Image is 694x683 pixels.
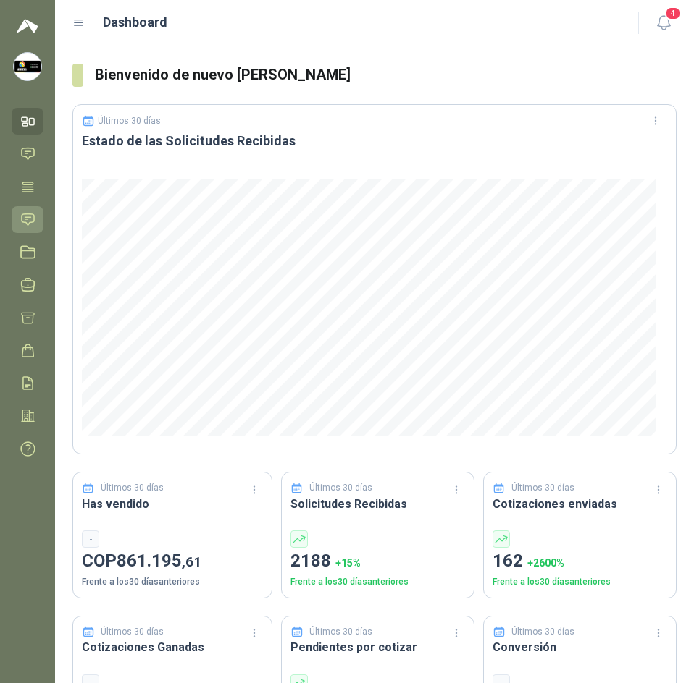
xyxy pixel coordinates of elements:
h3: Conversión [493,638,667,656]
h3: Cotizaciones Ganadas [82,638,263,656]
img: Company Logo [14,53,41,80]
span: 861.195 [117,551,201,571]
span: + 15 % [335,557,361,569]
p: COP [82,548,263,575]
p: Frente a los 30 días anteriores [82,575,263,589]
p: Frente a los 30 días anteriores [290,575,465,589]
button: 4 [651,10,677,36]
h3: Bienvenido de nuevo [PERSON_NAME] [95,64,677,86]
p: Últimos 30 días [98,116,161,126]
p: 162 [493,548,667,575]
p: Últimos 30 días [101,481,164,495]
span: ,61 [182,553,201,570]
p: Últimos 30 días [511,481,574,495]
div: - [82,530,99,548]
h3: Pendientes por cotizar [290,638,465,656]
span: 4 [665,7,681,20]
h1: Dashboard [103,12,167,33]
p: Frente a los 30 días anteriores [493,575,667,589]
p: Últimos 30 días [309,625,372,639]
p: Últimos 30 días [309,481,372,495]
img: Logo peakr [17,17,38,35]
h3: Cotizaciones enviadas [493,495,667,513]
p: 2188 [290,548,465,575]
h3: Has vendido [82,495,263,513]
p: Últimos 30 días [101,625,164,639]
h3: Solicitudes Recibidas [290,495,465,513]
p: Últimos 30 días [511,625,574,639]
span: + 2600 % [527,557,564,569]
h3: Estado de las Solicitudes Recibidas [82,132,667,150]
